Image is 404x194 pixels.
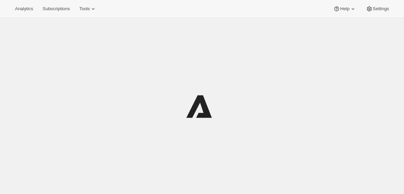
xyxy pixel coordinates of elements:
span: Settings [373,6,389,12]
span: Help [340,6,349,12]
button: Help [329,4,360,14]
button: Analytics [11,4,37,14]
span: Tools [79,6,90,12]
button: Settings [362,4,393,14]
span: Analytics [15,6,33,12]
button: Subscriptions [38,4,74,14]
span: Subscriptions [43,6,70,12]
button: Tools [75,4,101,14]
